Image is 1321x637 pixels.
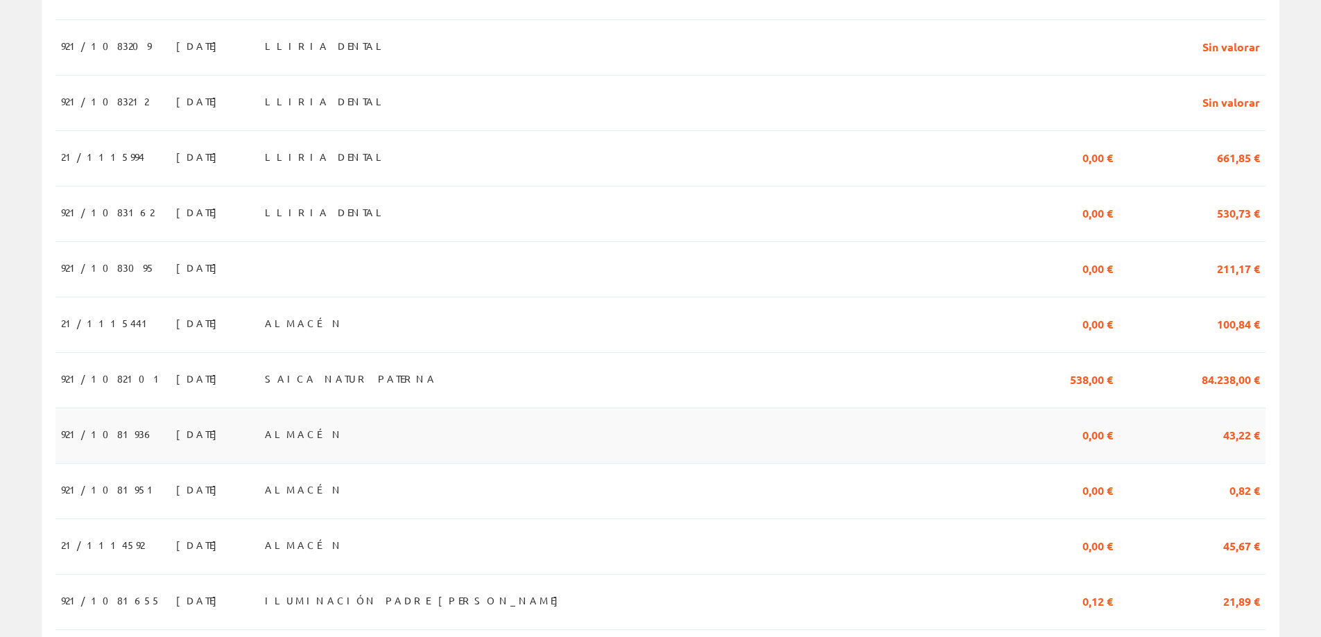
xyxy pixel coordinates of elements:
[176,428,224,440] font: [DATE]
[1217,150,1260,165] font: 661,85 €
[1223,594,1260,609] font: 21,89 €
[1082,594,1113,609] font: 0,12 €
[1082,539,1113,553] font: 0,00 €
[1202,95,1260,110] font: Sin valorar
[1202,372,1260,387] font: 84.238,00 €
[1082,317,1113,331] font: 0,00 €
[265,206,388,218] font: LLIRIA DENTAL
[265,539,343,551] font: ALMACÉN
[1082,261,1113,276] font: 0,00 €
[265,95,388,107] font: LLIRIA DENTAL
[61,261,155,274] font: 921/1083095
[176,539,224,551] font: [DATE]
[1223,539,1260,553] font: 45,67 €
[61,483,159,496] font: 921/1081951
[61,150,144,163] font: 21/1115994
[1082,206,1113,220] font: 0,00 €
[176,95,224,107] font: [DATE]
[61,428,154,440] font: 921/1081936
[1082,150,1113,165] font: 0,00 €
[265,483,343,496] font: ALMACÉN
[176,317,224,329] font: [DATE]
[1217,206,1260,220] font: 530,73 €
[176,594,224,607] font: [DATE]
[265,317,343,329] font: ALMACÉN
[61,206,154,218] font: 921/1083162
[61,372,165,385] font: 921/1082101
[1223,428,1260,442] font: 43,22 €
[61,40,151,52] font: 921/1083209
[265,40,388,52] font: LLIRIA DENTAL
[265,428,343,440] font: ALMACÉN
[176,150,224,163] font: [DATE]
[61,317,153,329] font: 21/1115441
[1229,483,1260,498] font: 0,82 €
[1217,317,1260,331] font: 100,84 €
[61,539,144,551] font: 21/1114592
[61,594,161,607] font: 921/1081655
[265,594,565,607] font: ILUMINACIÓN PADRE [PERSON_NAME]
[265,150,388,163] font: LLIRIA DENTAL
[1082,483,1113,498] font: 0,00 €
[1070,372,1113,387] font: 538,00 €
[1202,40,1260,54] font: Sin valorar
[176,261,224,274] font: [DATE]
[1082,428,1113,442] font: 0,00 €
[176,483,224,496] font: [DATE]
[176,206,224,218] font: [DATE]
[61,95,148,107] font: 921/1083212
[176,372,224,385] font: [DATE]
[265,372,437,385] font: SAICA NATUR PATERNA
[1217,261,1260,276] font: 211,17 €
[176,40,224,52] font: [DATE]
